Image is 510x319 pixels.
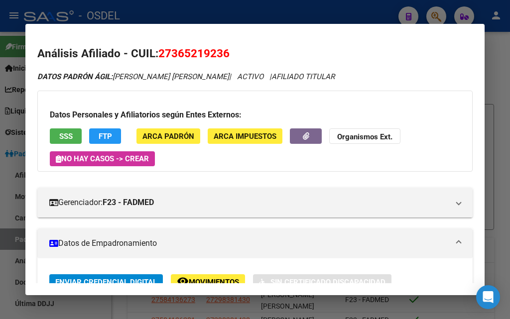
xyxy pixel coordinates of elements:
span: Sin Certificado Discapacidad [270,278,385,287]
div: Open Intercom Messenger [476,285,500,309]
span: ARCA Impuestos [214,132,276,141]
strong: F23 - FADMED [103,197,154,209]
button: ARCA Impuestos [208,128,282,144]
h2: Análisis Afiliado - CUIL: [37,45,473,62]
span: 27365219236 [158,47,230,60]
strong: Organismos Ext. [337,132,392,141]
span: Enviar Credencial Digital [55,278,157,287]
span: FTP [99,132,112,141]
strong: DATOS PADRÓN ÁGIL: [37,72,113,81]
mat-expansion-panel-header: Gerenciador:F23 - FADMED [37,188,473,217]
button: No hay casos -> Crear [50,151,155,166]
mat-panel-title: Gerenciador: [49,197,449,209]
button: Enviar Credencial Digital [49,274,163,290]
mat-expansion-panel-header: Datos de Empadronamiento [37,228,473,258]
button: SSS [50,128,82,144]
mat-icon: remove_red_eye [177,275,189,287]
button: Sin Certificado Discapacidad [253,274,391,290]
span: SSS [59,132,73,141]
span: ARCA Padrón [142,132,194,141]
mat-panel-title: Datos de Empadronamiento [49,237,449,249]
button: ARCA Padrón [136,128,200,144]
h3: Datos Personales y Afiliatorios según Entes Externos: [50,109,460,121]
span: [PERSON_NAME] [PERSON_NAME] [37,72,229,81]
button: FTP [89,128,121,144]
i: | ACTIVO | [37,72,335,81]
span: AFILIADO TITULAR [271,72,335,81]
span: Movimientos [189,278,239,287]
button: Movimientos [171,274,245,290]
span: No hay casos -> Crear [56,154,149,163]
button: Organismos Ext. [329,128,400,144]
